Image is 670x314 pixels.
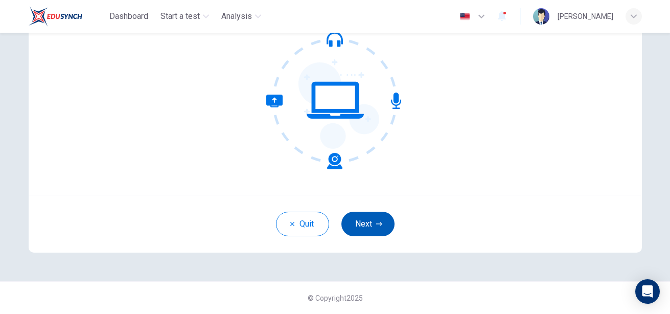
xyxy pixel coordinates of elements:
[29,6,106,27] a: EduSynch logo
[221,10,252,23] span: Analysis
[160,10,200,23] span: Start a test
[558,10,613,23] div: [PERSON_NAME]
[341,212,395,236] button: Next
[156,7,213,26] button: Start a test
[276,212,329,236] button: Quit
[217,7,265,26] button: Analysis
[109,10,148,23] span: Dashboard
[533,8,549,25] img: Profile picture
[105,7,152,26] button: Dashboard
[635,279,660,304] div: Open Intercom Messenger
[458,13,471,20] img: en
[29,6,82,27] img: EduSynch logo
[308,294,363,302] span: © Copyright 2025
